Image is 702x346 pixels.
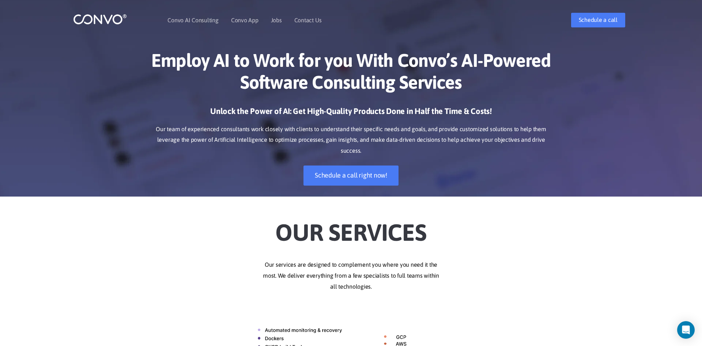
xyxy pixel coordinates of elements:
p: Our team of experienced consultants work closely with clients to understand their specific needs ... [148,124,554,157]
a: Jobs [271,17,282,23]
img: logo_1.png [73,14,127,25]
a: Convo AI Consulting [167,17,218,23]
h2: Our Services [148,208,554,248]
a: Schedule a call [571,13,625,27]
div: Open Intercom Messenger [677,321,695,339]
a: Contact Us [294,17,322,23]
a: Schedule a call right now! [303,166,399,186]
h1: Employ AI to Work for you With Convo’s AI-Powered Software Consulting Services [148,49,554,99]
p: Our services are designed to complement you where you need it the most. We deliver everything fro... [148,259,554,292]
h3: Unlock the Power of AI: Get High-Quality Products Done in Half the Time & Costs! [148,106,554,122]
a: Convo App [231,17,258,23]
